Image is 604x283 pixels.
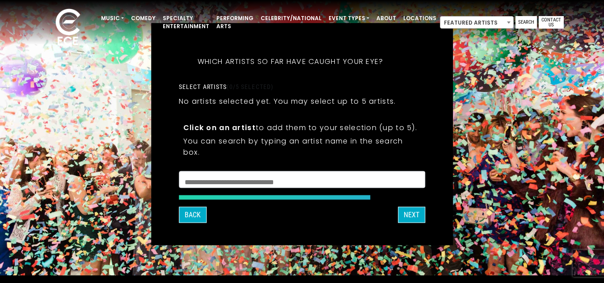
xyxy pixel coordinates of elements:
[227,83,273,90] span: (0/5 selected)
[515,16,537,29] a: Search
[46,6,90,50] img: ece_new_logo_whitev2-1.png
[213,11,257,34] a: Performing Arts
[539,16,564,29] a: Contact Us
[325,11,373,26] a: Event Types
[97,11,127,26] a: Music
[183,122,256,132] strong: Click on an artist
[183,122,421,133] p: to add them to your selection (up to 5).
[179,95,396,106] p: No artists selected yet. You may select up to 5 artists.
[179,82,273,90] label: Select artists
[127,11,159,26] a: Comedy
[183,135,421,157] p: You can search by typing an artist name in the search box.
[400,11,440,26] a: Locations
[185,177,420,185] textarea: Search
[373,11,400,26] a: About
[257,11,325,26] a: Celebrity/National
[398,207,425,223] button: Next
[159,11,213,34] a: Specialty Entertainment
[179,45,402,77] h5: Which artists so far have caught your eye?
[440,16,514,29] span: Featured Artists
[179,207,207,223] button: Back
[440,17,513,29] span: Featured Artists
